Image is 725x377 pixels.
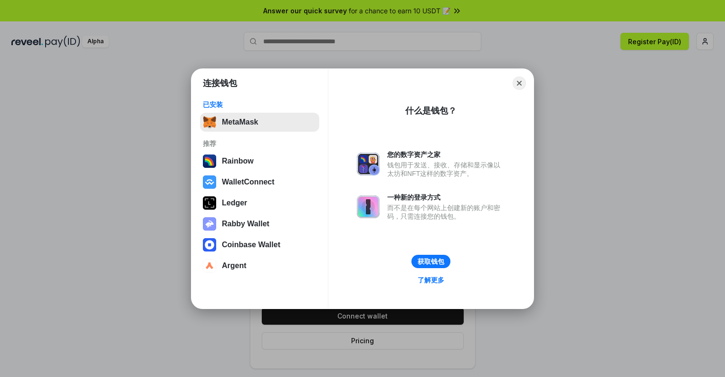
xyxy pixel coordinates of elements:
button: Close [513,77,526,90]
button: Rainbow [200,152,319,171]
div: 一种新的登录方式 [387,193,505,202]
div: Argent [222,261,247,270]
div: 已安装 [203,100,316,109]
img: svg+xml,%3Csvg%20width%3D%2228%22%20height%3D%2228%22%20viewBox%3D%220%200%2028%2028%22%20fill%3D... [203,259,216,272]
img: svg+xml,%3Csvg%20xmlns%3D%22http%3A%2F%2Fwww.w3.org%2F2000%2Fsvg%22%20fill%3D%22none%22%20viewBox... [203,217,216,231]
img: svg+xml,%3Csvg%20width%3D%2228%22%20height%3D%2228%22%20viewBox%3D%220%200%2028%2028%22%20fill%3D... [203,175,216,189]
div: 了解更多 [418,276,444,284]
div: 什么是钱包？ [405,105,457,116]
button: Rabby Wallet [200,214,319,233]
div: Ledger [222,199,247,207]
img: svg+xml,%3Csvg%20width%3D%22120%22%20height%3D%22120%22%20viewBox%3D%220%200%20120%20120%22%20fil... [203,155,216,168]
div: 您的数字资产之家 [387,150,505,159]
a: 了解更多 [412,274,450,286]
button: 获取钱包 [411,255,450,268]
h1: 连接钱包 [203,77,237,89]
img: svg+xml,%3Csvg%20xmlns%3D%22http%3A%2F%2Fwww.w3.org%2F2000%2Fsvg%22%20width%3D%2228%22%20height%3... [203,196,216,210]
div: WalletConnect [222,178,275,186]
div: 钱包用于发送、接收、存储和显示像以太坊和NFT这样的数字资产。 [387,161,505,178]
img: svg+xml,%3Csvg%20xmlns%3D%22http%3A%2F%2Fwww.w3.org%2F2000%2Fsvg%22%20fill%3D%22none%22%20viewBox... [357,195,380,218]
button: MetaMask [200,113,319,132]
div: MetaMask [222,118,258,126]
div: 获取钱包 [418,257,444,266]
button: Ledger [200,193,319,213]
button: Coinbase Wallet [200,235,319,254]
button: WalletConnect [200,173,319,192]
div: 推荐 [203,139,316,148]
div: Rabby Wallet [222,220,269,228]
button: Argent [200,256,319,275]
div: Coinbase Wallet [222,241,280,249]
img: svg+xml,%3Csvg%20fill%3D%22none%22%20height%3D%2233%22%20viewBox%3D%220%200%2035%2033%22%20width%... [203,116,216,129]
div: 而不是在每个网站上创建新的账户和密码，只需连接您的钱包。 [387,203,505,221]
img: svg+xml,%3Csvg%20width%3D%2228%22%20height%3D%2228%22%20viewBox%3D%220%200%2028%2028%22%20fill%3D... [203,238,216,251]
img: svg+xml,%3Csvg%20xmlns%3D%22http%3A%2F%2Fwww.w3.org%2F2000%2Fsvg%22%20fill%3D%22none%22%20viewBox... [357,153,380,175]
div: Rainbow [222,157,254,165]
